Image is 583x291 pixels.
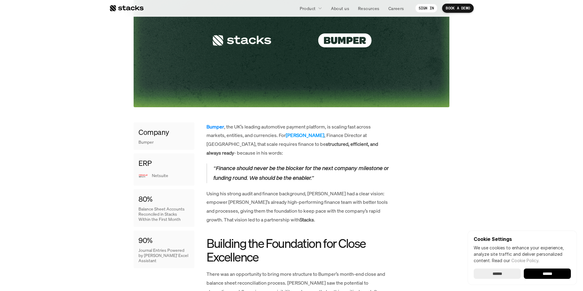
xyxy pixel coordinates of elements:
[300,216,314,223] strong: Stacks
[492,258,539,263] span: Read our .
[415,4,438,13] a: SIGN IN
[474,237,571,241] p: Cookie Settings
[388,5,404,12] p: Careers
[138,248,189,263] p: Journal Entries Powered by [PERSON_NAME]' Excel Assistant
[442,4,474,13] a: BOOK A DEMO
[300,5,316,12] p: Product
[331,5,349,12] p: About us
[138,235,152,246] h4: 90%
[206,236,389,264] h2: Building the Foundation for Close Excellence
[138,207,189,222] p: Balance Sheet Accounts Reconciled in Stacks Within the First Month
[358,5,380,12] p: Resources
[286,132,324,139] a: [PERSON_NAME]
[206,123,224,130] a: Bumper
[474,245,571,264] p: We use cookies to enhance your experience, analyze site traffic and deliver personalized content.
[419,6,434,10] p: SIGN IN
[354,3,383,14] a: Resources
[138,127,169,138] h4: Company
[206,189,389,224] p: Using his strong audit and finance background, [PERSON_NAME] had a clear vision: empower [PERSON_...
[213,165,390,181] em: “Finance should never be the blocker for the next company milestone or funding round. We should b...
[511,258,538,263] a: Cookie Policy
[206,122,389,157] p: , the UK’s leading automotive payment platform, is scaling fast across markets, entities, and cur...
[327,3,353,14] a: About us
[138,140,154,145] p: Bumper
[152,173,189,178] p: Netsuite
[446,6,470,10] p: BOOK A DEMO
[138,194,152,204] h4: 80%
[138,158,152,169] h4: ERP
[72,116,98,120] a: Privacy Policy
[206,141,379,156] strong: structured, efficient, and always ready
[385,3,408,14] a: Careers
